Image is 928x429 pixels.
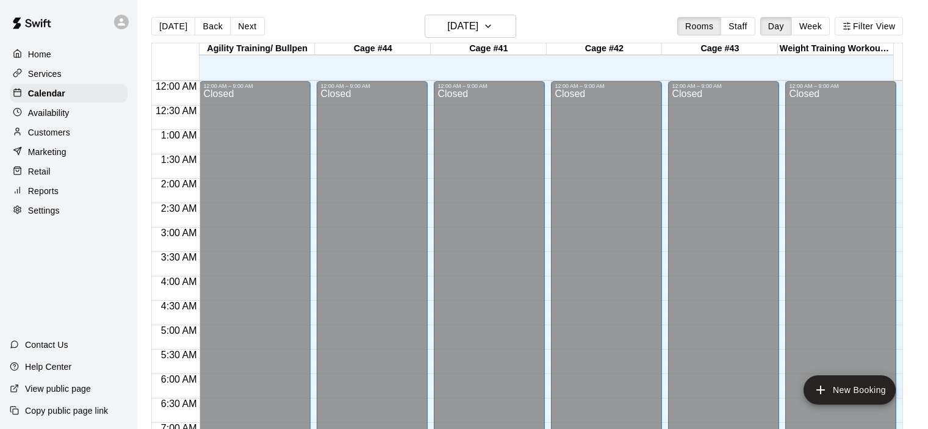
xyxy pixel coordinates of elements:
[789,83,893,89] div: 12:00 AM – 9:00 AM
[28,204,60,217] p: Settings
[10,45,128,63] a: Home
[25,361,71,373] p: Help Center
[835,17,903,35] button: Filter View
[158,350,200,360] span: 5:30 AM
[158,179,200,189] span: 2:00 AM
[203,83,307,89] div: 12:00 AM – 9:00 AM
[662,43,778,55] div: Cage #43
[158,154,200,165] span: 1:30 AM
[158,374,200,384] span: 6:00 AM
[10,104,128,122] a: Availability
[320,83,424,89] div: 12:00 AM – 9:00 AM
[153,106,200,116] span: 12:30 AM
[28,48,51,60] p: Home
[25,339,68,351] p: Contact Us
[200,43,315,55] div: Agility Training/ Bullpen
[158,252,200,262] span: 3:30 AM
[425,15,516,38] button: [DATE]
[158,276,200,287] span: 4:00 AM
[10,201,128,220] a: Settings
[760,17,792,35] button: Day
[158,301,200,311] span: 4:30 AM
[437,83,541,89] div: 12:00 AM – 9:00 AM
[555,83,658,89] div: 12:00 AM – 9:00 AM
[158,325,200,336] span: 5:00 AM
[10,123,128,142] a: Customers
[547,43,663,55] div: Cage #42
[677,17,721,35] button: Rooms
[672,83,775,89] div: 12:00 AM – 9:00 AM
[25,383,91,395] p: View public page
[28,185,59,197] p: Reports
[10,182,128,200] a: Reports
[804,375,896,405] button: add
[158,398,200,409] span: 6:30 AM
[10,162,128,181] a: Retail
[778,43,894,55] div: Weight Training Workout Area
[315,43,431,55] div: Cage #44
[25,405,108,417] p: Copy public page link
[158,130,200,140] span: 1:00 AM
[431,43,547,55] div: Cage #41
[721,17,755,35] button: Staff
[230,17,264,35] button: Next
[153,81,200,92] span: 12:00 AM
[447,18,478,35] h6: [DATE]
[28,87,65,99] p: Calendar
[28,146,67,158] p: Marketing
[28,107,70,119] p: Availability
[195,17,231,35] button: Back
[158,203,200,214] span: 2:30 AM
[10,65,128,83] a: Services
[10,84,128,103] a: Calendar
[28,165,51,178] p: Retail
[151,17,195,35] button: [DATE]
[28,126,70,139] p: Customers
[10,143,128,161] a: Marketing
[791,17,830,35] button: Week
[28,68,62,80] p: Services
[158,228,200,238] span: 3:00 AM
